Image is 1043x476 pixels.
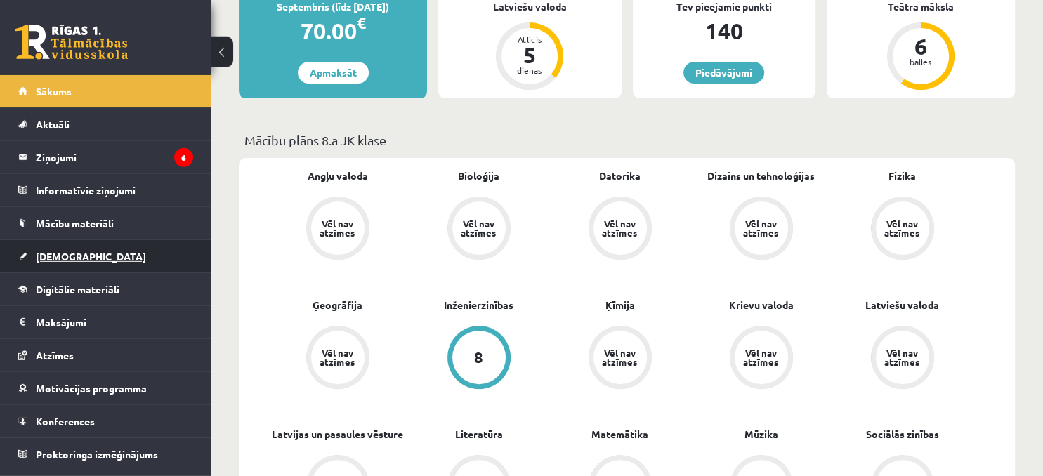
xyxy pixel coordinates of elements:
a: Datorika [599,168,641,183]
a: Ziņojumi6 [18,141,193,173]
a: Bioloģija [458,168,499,183]
div: 8 [474,350,483,365]
div: Vēl nav atzīmes [318,348,357,366]
div: 70.00 [239,14,427,48]
a: Aktuāli [18,108,193,140]
span: Aktuāli [36,118,70,131]
legend: Ziņojumi [36,141,193,173]
div: Atlicis [509,35,551,44]
span: Konferences [36,415,95,428]
div: balles [900,58,942,66]
a: Atzīmes [18,339,193,371]
div: dienas [509,66,551,74]
span: [DEMOGRAPHIC_DATA] [36,250,146,263]
a: Sociālās zinības [866,427,939,442]
a: Latviešu valoda [865,298,939,312]
div: Vēl nav atzīmes [742,219,781,237]
a: Motivācijas programma [18,372,193,404]
legend: Informatīvie ziņojumi [36,174,193,206]
a: [DEMOGRAPHIC_DATA] [18,240,193,272]
div: 5 [509,44,551,66]
div: Vēl nav atzīmes [742,348,781,366]
a: Vēl nav atzīmes [267,326,408,392]
a: Piedāvājumi [683,62,764,84]
a: Vēl nav atzīmes [549,326,690,392]
a: Ķīmija [605,298,635,312]
a: Vēl nav atzīmes [267,197,408,263]
a: Vēl nav atzīmes [690,197,832,263]
a: Informatīvie ziņojumi [18,174,193,206]
a: Rīgas 1. Tālmācības vidusskola [15,25,128,60]
a: Literatūra [455,427,503,442]
i: 6 [174,148,193,167]
a: Proktoringa izmēģinājums [18,438,193,470]
a: Konferences [18,405,193,437]
a: Latvijas un pasaules vēsture [272,427,403,442]
div: Vēl nav atzīmes [601,219,640,237]
p: Mācību plāns 8.a JK klase [244,131,1009,150]
a: Maksājumi [18,306,193,338]
div: Vēl nav atzīmes [883,219,922,237]
div: Vēl nav atzīmes [601,348,640,366]
a: Mūzika [744,427,778,442]
a: Fizika [888,168,916,183]
a: Mācību materiāli [18,207,193,239]
div: 6 [900,35,942,58]
legend: Maksājumi [36,306,193,338]
a: Apmaksāt [298,62,369,84]
a: Vēl nav atzīmes [832,197,973,263]
span: Sākums [36,85,72,98]
a: 8 [408,326,549,392]
a: Vēl nav atzīmes [408,197,549,263]
span: Mācību materiāli [36,217,114,230]
a: Digitālie materiāli [18,273,193,305]
a: Sākums [18,75,193,107]
a: Dizains un tehnoloģijas [707,168,815,183]
a: Inženierzinības [444,298,513,312]
div: Vēl nav atzīmes [883,348,922,366]
span: Digitālie materiāli [36,283,119,296]
div: 140 [633,14,815,48]
div: Vēl nav atzīmes [459,219,499,237]
a: Angļu valoda [308,168,368,183]
a: Krievu valoda [729,298,794,312]
span: Proktoringa izmēģinājums [36,448,158,461]
span: Motivācijas programma [36,382,147,395]
div: Vēl nav atzīmes [318,219,357,237]
span: Atzīmes [36,349,74,362]
span: € [357,13,366,33]
a: Ģeogrāfija [313,298,362,312]
a: Matemātika [591,427,648,442]
a: Vēl nav atzīmes [549,197,690,263]
a: Vēl nav atzīmes [832,326,973,392]
a: Vēl nav atzīmes [690,326,832,392]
